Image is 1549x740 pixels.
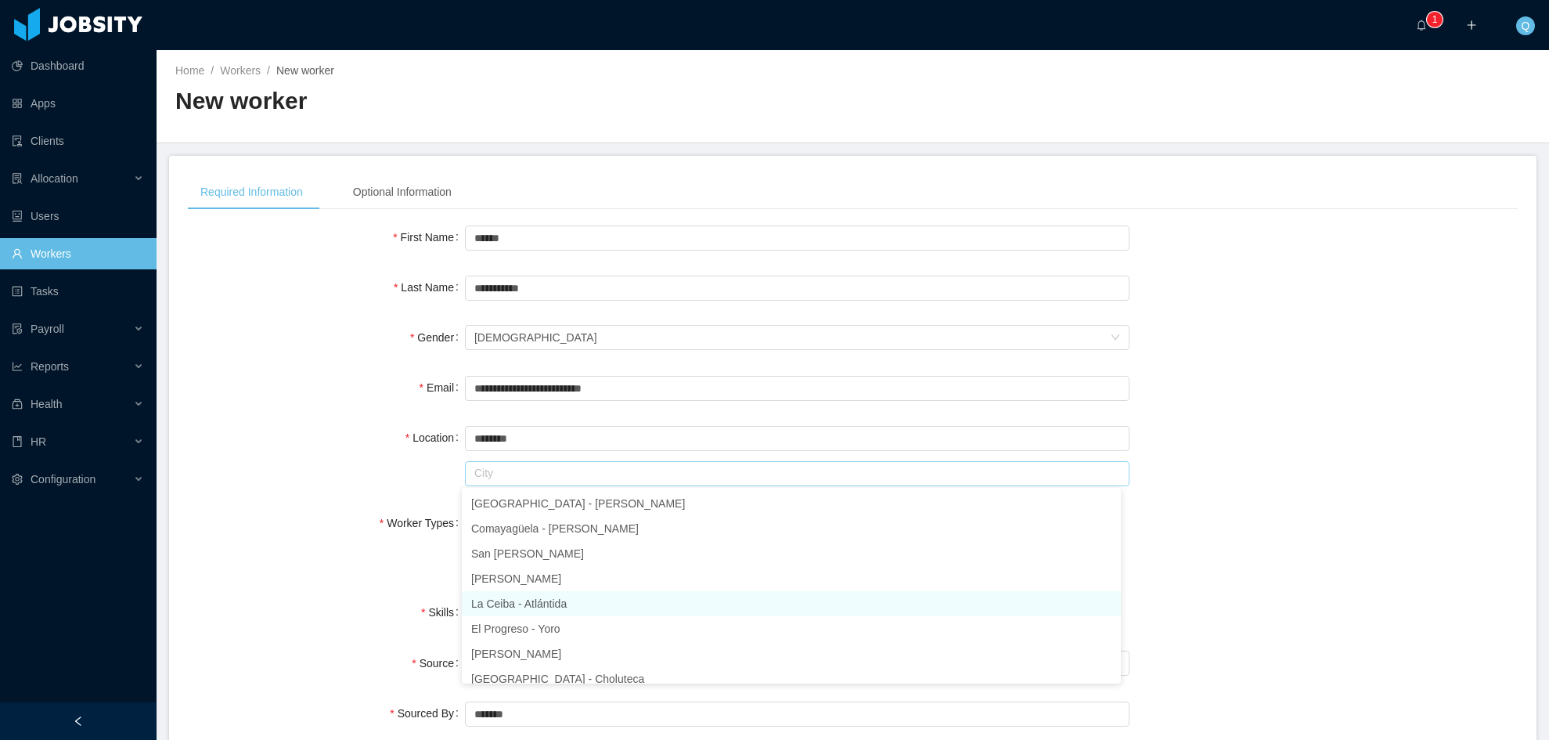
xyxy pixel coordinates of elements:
[420,381,465,394] label: Email
[412,657,465,670] label: Source
[1111,333,1120,344] i: icon: down
[31,435,46,448] span: HR
[12,88,144,119] a: icon: appstoreApps
[1416,20,1427,31] i: icon: bell
[462,491,1121,516] li: [GEOGRAPHIC_DATA] - [PERSON_NAME]
[462,541,1121,566] li: San [PERSON_NAME]
[12,50,144,81] a: icon: pie-chartDashboard
[12,276,144,307] a: icon: profileTasks
[12,474,23,485] i: icon: setting
[12,323,23,334] i: icon: file-protect
[1466,20,1477,31] i: icon: plus
[465,276,1130,301] input: Last Name
[465,376,1130,401] input: Email
[211,64,214,77] span: /
[31,323,64,335] span: Payroll
[220,64,261,77] a: Workers
[405,431,465,444] label: Location
[12,125,144,157] a: icon: auditClients
[175,64,204,77] a: Home
[394,281,465,294] label: Last Name
[12,399,23,410] i: icon: medicine-box
[1427,12,1443,27] sup: 1
[410,331,465,344] label: Gender
[465,226,1130,251] input: First Name
[462,666,1121,691] li: [GEOGRAPHIC_DATA] - Choluteca
[175,85,853,117] h2: New worker
[474,326,597,349] div: Female
[188,175,315,210] div: Required Information
[12,173,23,184] i: icon: solution
[462,616,1121,641] li: El Progreso - Yoro
[12,238,144,269] a: icon: userWorkers
[31,172,78,185] span: Allocation
[462,591,1121,616] li: La Ceiba - Atlántida
[31,473,95,486] span: Configuration
[31,398,62,410] span: Health
[380,517,465,529] label: Worker Types
[390,707,465,720] label: Sourced By
[340,175,464,210] div: Optional Information
[1432,12,1438,27] p: 1
[462,566,1121,591] li: [PERSON_NAME]
[462,516,1121,541] li: Comayagüela - [PERSON_NAME]
[276,64,334,77] span: New worker
[267,64,270,77] span: /
[12,361,23,372] i: icon: line-chart
[421,606,465,619] label: Skills
[12,436,23,447] i: icon: book
[1522,16,1530,35] span: Q
[12,200,144,232] a: icon: robotUsers
[393,231,465,244] label: First Name
[462,641,1121,666] li: [PERSON_NAME]
[31,360,69,373] span: Reports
